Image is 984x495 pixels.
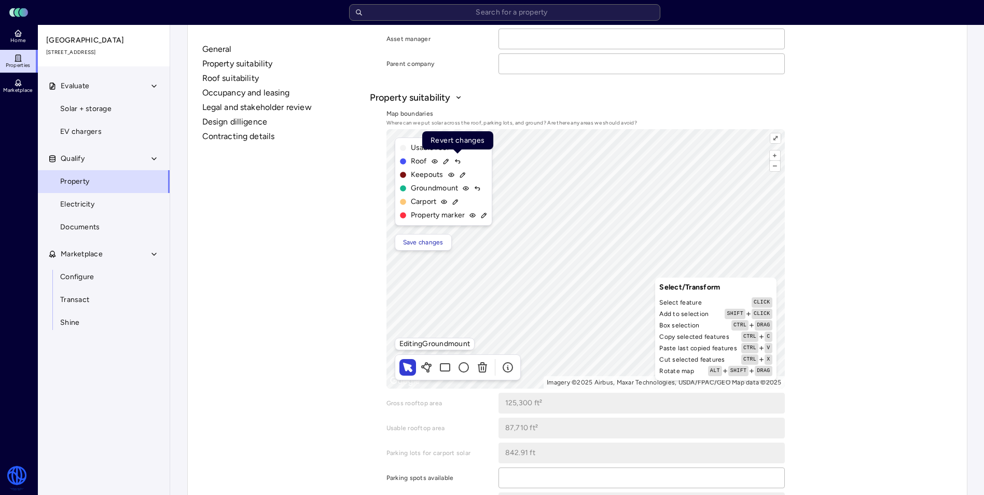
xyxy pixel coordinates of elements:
div: ctrl [741,332,758,342]
button: Marketplace [38,243,171,266]
img: Watershed [6,466,27,491]
div: Revert changes [422,131,493,149]
label: Map boundaries [386,108,785,119]
span: Where can we put solar across the roof, parking lots, and ground? Are there any areas we should a... [386,119,785,127]
button: Property suitability [202,58,366,70]
span: Marketplace [61,249,103,260]
button: Save changes [396,236,450,249]
span: Evaluate [61,80,89,92]
span: Transact [60,294,89,306]
a: Electricity [37,193,170,216]
span: Configure [60,271,94,283]
label: Asset manager [386,34,490,44]
div: c [765,332,772,342]
a: Shine [37,311,170,334]
div: Editing Groundmount [395,338,475,350]
label: Parking lots for carport solar [386,448,490,458]
div: ctrl [741,343,758,353]
label: Parking spots available [386,473,490,483]
a: Transact [37,288,170,311]
span: Copy selected features [659,332,729,342]
button: Evaluate [38,75,171,98]
button: + [770,150,780,160]
span: Save changes [403,237,444,247]
span: Roof [411,156,427,167]
button: Occupancy and leasing [202,87,366,99]
span: Keepouts [411,169,444,181]
div: ctrl [731,320,749,331]
span: Add to selection [659,309,709,319]
span: Property marker [411,210,465,221]
button: Qualify [38,147,171,170]
button: Property suitability [370,91,785,104]
div: alt [708,366,722,376]
div: shift [725,309,745,319]
div: ctrl [741,354,758,365]
span: Shine [60,317,79,328]
span: Marketplace [3,87,32,93]
div: click [752,297,772,308]
span: Property [60,176,89,187]
button: Roof suitability [202,72,366,85]
button: – [770,161,780,171]
span: Paste last copied features [659,343,737,353]
a: Configure [37,266,170,288]
button: ⤢ [770,133,780,143]
a: Property [37,170,170,193]
input: Search for a property [349,4,660,21]
span: [STREET_ADDRESS] [46,48,162,57]
a: Solar + storage [37,98,170,120]
span: Rotate map [659,366,694,376]
button: Design dilligence [202,116,366,128]
span: Usable roof [411,142,450,154]
div: drag [755,320,772,331]
span: Properties [6,62,31,68]
span: Groundmount [411,183,459,194]
span: Solar + storage [60,103,112,115]
span: Property suitability [370,91,451,104]
a: Documents [37,216,170,239]
span: Home [10,37,25,44]
div: click [752,309,772,319]
span: Box selection [659,320,699,331]
div: shift [728,366,749,376]
span: Carport [411,196,437,208]
a: EV chargers [37,120,170,143]
div: x [765,354,772,365]
label: Parent company [386,59,490,69]
button: Legal and stakeholder review [202,101,366,114]
span: Select feature [659,297,702,308]
span: Electricity [60,199,94,210]
span: Documents [60,222,100,233]
label: Gross rooftop area [386,398,490,408]
span: Cut selected features [659,354,725,365]
label: Usable rooftop area [386,423,490,433]
span: Select/Transform [659,282,772,293]
li: Imagery ©2025 Airbus, Maxar Technologies, USDA/FPAC/GEO Map data ©2025 [547,379,782,386]
div: v [765,343,772,353]
span: EV chargers [60,126,102,137]
div: drag [755,366,772,376]
button: Contracting details [202,130,366,143]
span: [GEOGRAPHIC_DATA] [46,35,162,46]
span: Qualify [61,153,85,164]
button: General [202,43,366,56]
